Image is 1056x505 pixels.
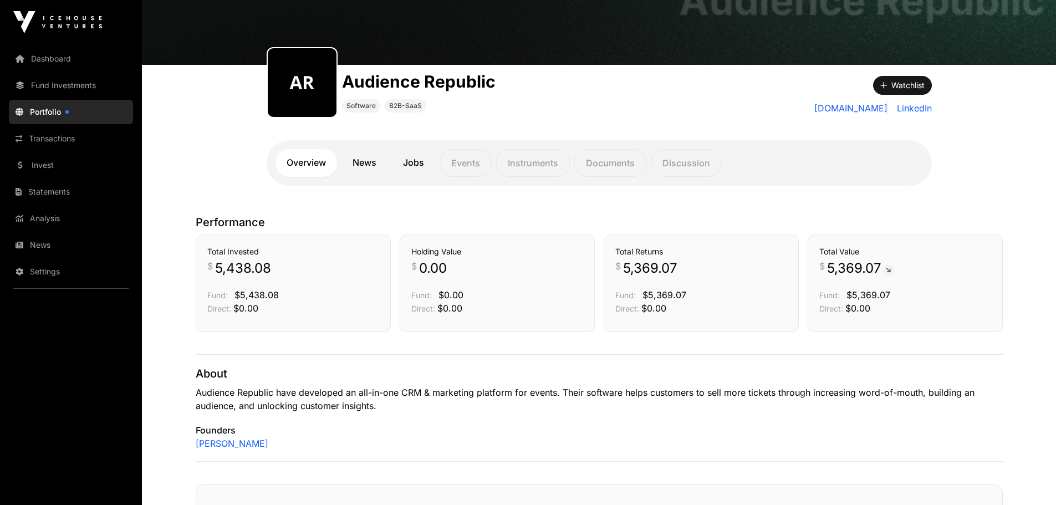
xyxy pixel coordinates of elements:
[207,304,231,313] span: Direct:
[892,101,932,115] a: LinkedIn
[13,11,102,33] img: Icehouse Ventures Logo
[873,76,932,95] button: Watchlist
[623,259,677,277] span: 5,369.07
[272,53,332,113] img: audience-republic334.png
[1001,452,1056,505] iframe: Chat Widget
[819,290,840,300] span: Fund:
[496,149,570,177] p: Instruments
[9,233,133,257] a: News
[9,180,133,204] a: Statements
[440,149,492,177] p: Events
[9,206,133,231] a: Analysis
[846,289,890,300] span: $5,369.07
[574,149,646,177] p: Documents
[276,149,337,177] a: Overview
[819,259,825,273] span: $
[9,153,133,177] a: Invest
[9,100,133,124] a: Portfolio
[9,259,133,284] a: Settings
[411,304,435,313] span: Direct:
[419,259,447,277] span: 0.00
[827,259,895,277] span: 5,369.07
[411,290,432,300] span: Fund:
[9,47,133,71] a: Dashboard
[276,149,923,177] nav: Tabs
[196,366,1003,381] p: About
[9,73,133,98] a: Fund Investments
[819,304,843,313] span: Direct:
[196,424,1003,437] p: Founders
[389,101,422,110] span: B2B-SaaS
[392,149,435,177] a: Jobs
[341,149,387,177] a: News
[196,386,1003,412] p: Audience Republic have developed an all-in-one CRM & marketing platform for events. Their softwar...
[207,259,213,273] span: $
[651,149,722,177] p: Discussion
[615,259,621,273] span: $
[819,246,991,257] h3: Total Value
[615,290,636,300] span: Fund:
[342,72,496,91] h1: Audience Republic
[615,246,787,257] h3: Total Returns
[234,289,279,300] span: $5,438.08
[438,289,463,300] span: $0.00
[196,215,1003,230] p: Performance
[814,101,888,115] a: [DOMAIN_NAME]
[207,290,228,300] span: Fund:
[641,303,666,314] span: $0.00
[215,259,271,277] span: 5,438.08
[196,437,268,450] a: [PERSON_NAME]
[615,304,639,313] span: Direct:
[411,246,583,257] h3: Holding Value
[642,289,686,300] span: $5,369.07
[411,259,417,273] span: $
[9,126,133,151] a: Transactions
[233,303,258,314] span: $0.00
[845,303,870,314] span: $0.00
[207,246,379,257] h3: Total Invested
[437,303,462,314] span: $0.00
[346,101,376,110] span: Software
